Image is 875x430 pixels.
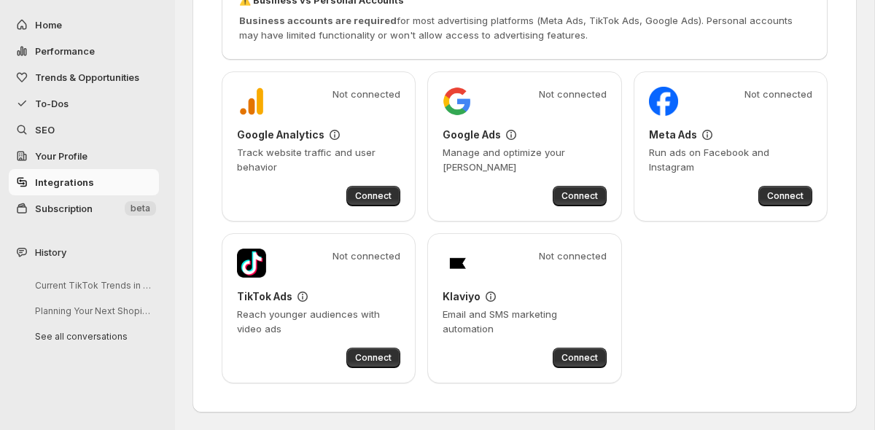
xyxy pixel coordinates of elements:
[237,307,400,336] p: Reach younger audiences with video ads
[483,289,498,304] div: Setup guide
[9,143,159,169] a: Your Profile
[237,128,324,142] h3: Google Analytics
[346,186,400,206] button: Connect
[35,71,139,83] span: Trends & Opportunities
[35,45,95,57] span: Performance
[346,348,400,368] button: Connect
[9,169,159,195] a: Integrations
[239,15,397,26] strong: Business accounts are required
[539,87,607,101] span: Not connected
[35,124,55,136] span: SEO
[35,176,94,188] span: Integrations
[758,186,812,206] button: Connect
[649,145,812,174] p: Run ads on Facebook and Instagram
[443,145,606,174] p: Manage and optimize your [PERSON_NAME]
[23,300,162,322] button: Planning Your Next Shopify Email Campaign
[443,289,481,304] h3: Klaviyo
[9,38,159,64] button: Performance
[355,190,392,202] span: Connect
[237,145,400,174] p: Track website traffic and user behavior
[9,12,159,38] button: Home
[443,128,501,142] h3: Google Ads
[443,249,472,278] img: Klaviyo logo
[504,128,518,142] div: Setup guide
[649,87,678,116] img: Meta Ads logo
[35,203,93,214] span: Subscription
[35,245,66,259] span: History
[355,352,392,364] span: Connect
[237,87,266,116] img: Google Analytics logo
[443,307,606,336] p: Email and SMS marketing automation
[744,87,812,101] span: Not connected
[35,98,69,109] span: To-Dos
[35,19,62,31] span: Home
[237,289,292,304] h3: TikTok Ads
[9,195,159,222] button: Subscription
[327,128,342,142] div: Setup guide
[131,203,150,214] span: beta
[9,64,159,90] button: Trends & Opportunities
[332,249,400,263] span: Not connected
[700,128,715,142] div: Setup guide
[561,352,598,364] span: Connect
[9,90,159,117] button: To-Dos
[9,117,159,143] a: SEO
[295,289,310,304] div: Setup guide
[237,249,266,278] img: TikTok Ads logo
[649,128,697,142] h3: Meta Ads
[443,87,472,116] img: Google Ads logo
[553,186,607,206] button: Connect
[561,190,598,202] span: Connect
[35,150,87,162] span: Your Profile
[332,87,400,101] span: Not connected
[539,249,607,263] span: Not connected
[23,325,162,348] button: See all conversations
[767,190,804,202] span: Connect
[553,348,607,368] button: Connect
[239,13,810,42] p: for most advertising platforms (Meta Ads, TikTok Ads, Google Ads). Personal accounts may have lim...
[23,274,162,297] button: Current TikTok Trends in Beauty Fragrance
